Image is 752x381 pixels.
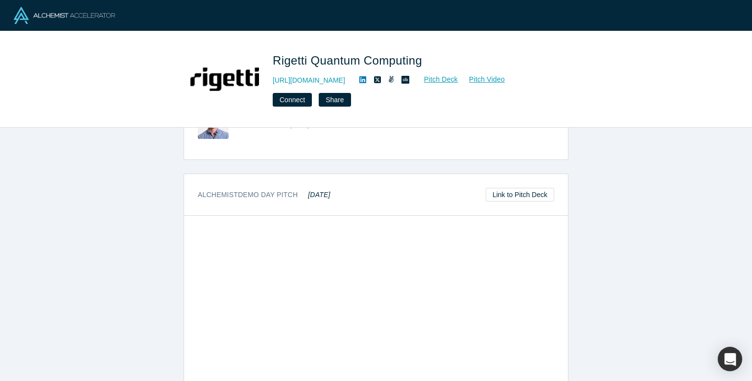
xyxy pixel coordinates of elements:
h3: Alchemist Demo Day Pitch [198,190,330,200]
button: Connect [273,93,312,107]
img: Rigetti Quantum Computing's Logo [190,45,259,113]
a: Link to Pitch Deck [486,188,554,202]
a: Pitch Deck [413,74,458,85]
button: Share [319,93,351,107]
a: Pitch Video [458,74,505,85]
img: Alchemist Logo [14,7,115,24]
em: [DATE] [308,191,330,199]
a: [URL][DOMAIN_NAME] [273,75,345,86]
span: Rigetti Quantum Computing [273,54,425,67]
